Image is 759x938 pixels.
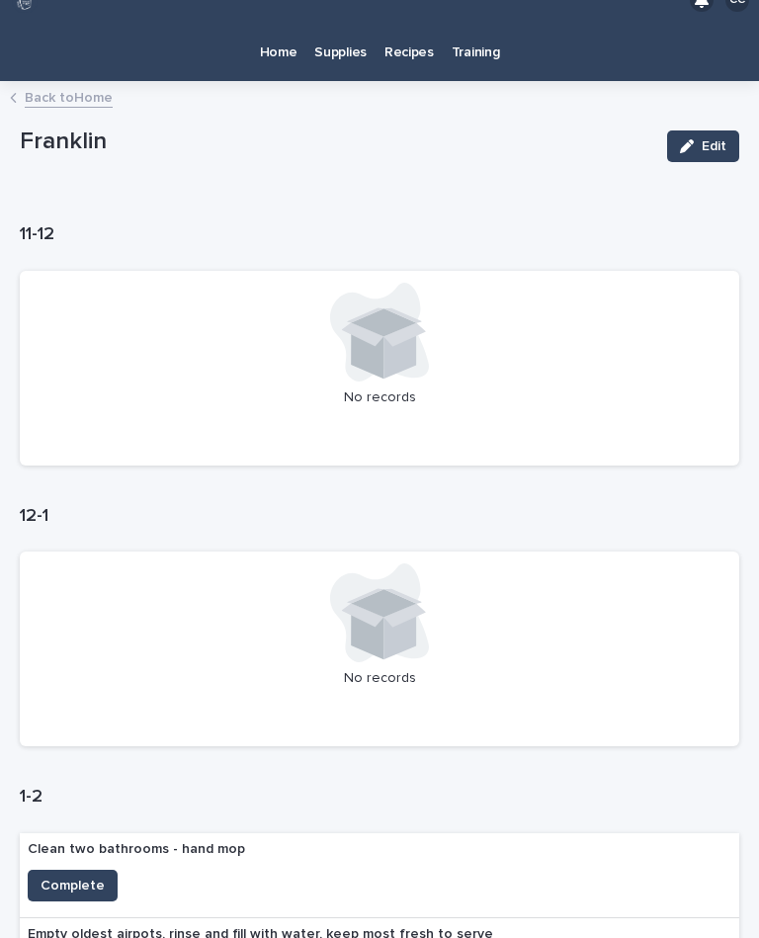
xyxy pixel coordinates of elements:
a: Clean two bathrooms - hand mopComplete [20,833,739,918]
button: Edit [667,130,739,162]
span: Edit [702,139,726,153]
p: Clean two bathrooms - hand mop [28,841,245,858]
a: Back toHome [25,85,113,108]
p: Supplies [314,20,367,61]
p: No records [32,389,727,406]
span: Complete [41,876,105,895]
a: Supplies [305,20,376,81]
a: Home [251,20,306,81]
h1: 1-2 [20,786,739,810]
a: Training [443,20,509,81]
p: No records [32,670,727,687]
h1: 11-12 [20,223,739,247]
a: Recipes [376,20,443,81]
p: Home [260,20,297,61]
p: Franklin [20,128,651,156]
p: Recipes [384,20,434,61]
button: Complete [28,870,118,901]
p: Training [452,20,500,61]
h1: 12-1 [20,505,739,529]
